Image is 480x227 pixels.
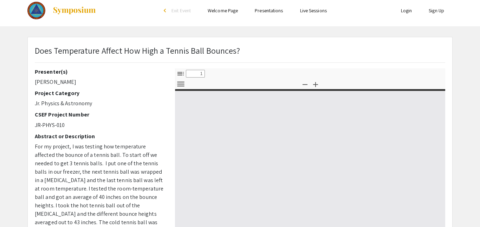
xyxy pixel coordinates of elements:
input: Page [186,70,205,78]
button: Zoom Out [299,79,311,89]
a: Sign Up [429,7,444,14]
img: Symposium by ForagerOne [52,6,96,15]
h2: Project Category [35,90,164,96]
button: Tools [175,79,187,89]
a: Login [401,7,412,14]
a: Live Sessions [300,7,327,14]
img: The 2023 Colorado Science & Engineering Fair [27,2,45,19]
span: Exit Event [171,7,191,14]
button: Toggle Sidebar [175,68,187,79]
h2: CSEF Project Number [35,111,164,118]
a: The 2023 Colorado Science & Engineering Fair [27,2,96,19]
p: Does Temperature Affect How High a Tennis Ball Bounces? [35,44,240,57]
p: [PERSON_NAME] [35,78,164,86]
a: Welcome Page [208,7,238,14]
h2: Presenter(s) [35,68,164,75]
a: Presentations [255,7,283,14]
div: arrow_back_ios [164,8,168,13]
p: Jr. Physics & Astronomy [35,99,164,108]
h2: Abstract or Description [35,133,164,140]
button: Zoom In [310,79,322,89]
p: JR-PHYS-010 [35,121,164,129]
